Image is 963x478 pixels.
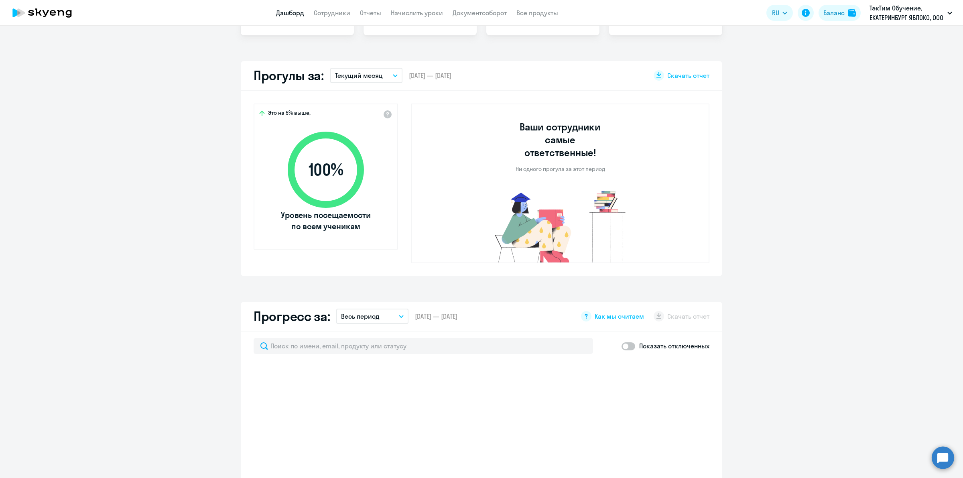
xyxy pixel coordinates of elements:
span: [DATE] — [DATE] [415,312,457,321]
img: no-truants [480,189,641,262]
button: Весь период [336,309,408,324]
button: Текущий месяц [330,68,402,83]
p: ТэкТим Обучение, ЕКАТЕРИНБУРГ ЯБЛОКО, ООО [870,3,944,22]
span: Это на 5% выше, [268,109,311,119]
h2: Прогулы за: [254,67,324,83]
a: Начислить уроки [391,9,443,17]
span: Как мы считаем [595,312,644,321]
span: 100 % [280,160,372,179]
span: Уровень посещаемости по всем ученикам [280,210,372,232]
a: Сотрудники [314,9,350,17]
span: [DATE] — [DATE] [409,71,451,80]
span: RU [772,8,779,18]
p: Ни одного прогула за этот период [516,165,605,173]
a: Все продукты [516,9,558,17]
button: Балансbalance [819,5,861,21]
h3: Ваши сотрудники самые ответственные! [509,120,612,159]
h2: Прогресс за: [254,308,330,324]
a: Дашборд [276,9,304,17]
a: Документооборот [453,9,507,17]
button: RU [766,5,793,21]
p: Текущий месяц [335,71,383,80]
div: Баланс [823,8,845,18]
a: Отчеты [360,9,381,17]
p: Показать отключенных [639,341,709,351]
img: balance [848,9,856,17]
p: Весь период [341,311,380,321]
input: Поиск по имени, email, продукту или статусу [254,338,593,354]
button: ТэкТим Обучение, ЕКАТЕРИНБУРГ ЯБЛОКО, ООО [865,3,956,22]
span: Скачать отчет [667,71,709,80]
